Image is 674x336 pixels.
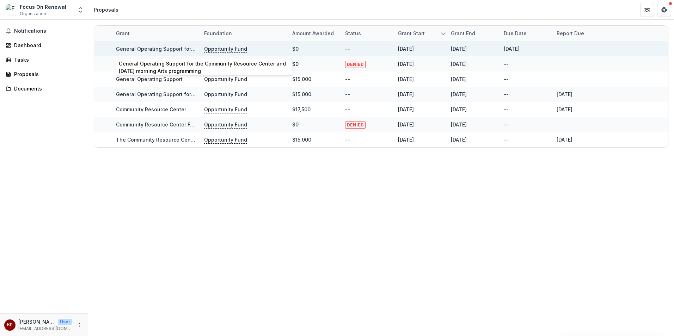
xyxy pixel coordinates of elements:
[504,136,509,143] div: --
[292,136,311,143] div: $15,000
[292,121,299,128] div: $0
[112,26,200,41] div: Grant
[14,70,79,78] div: Proposals
[557,106,572,112] a: [DATE]
[204,75,247,83] p: Opportunity Fund
[345,136,350,143] div: --
[504,75,509,83] div: --
[288,26,341,41] div: Amount awarded
[292,45,299,52] div: $0
[552,30,588,37] div: Report Due
[447,30,479,37] div: Grant end
[398,45,414,52] div: [DATE]
[345,75,350,83] div: --
[58,319,72,325] p: User
[94,6,118,13] div: Proposals
[200,26,288,41] div: Foundation
[504,121,509,128] div: --
[500,30,531,37] div: Due Date
[657,3,671,17] button: Get Help
[394,30,429,37] div: Grant start
[204,45,247,53] p: Opportunity Fund
[447,26,500,41] div: Grant end
[3,25,85,37] button: Notifications
[345,122,366,129] span: DENIED
[341,26,394,41] div: Status
[552,26,605,41] div: Report Due
[451,60,467,68] div: [DATE]
[451,136,467,143] div: [DATE]
[451,106,467,113] div: [DATE]
[451,121,467,128] div: [DATE]
[504,91,509,98] div: --
[116,106,186,112] a: Community Resource Center
[398,106,414,113] div: [DATE]
[204,106,247,113] p: Opportunity Fund
[288,30,338,37] div: Amount awarded
[204,136,247,144] p: Opportunity Fund
[345,91,350,98] div: --
[504,106,509,113] div: --
[3,54,85,66] a: Tasks
[345,106,350,113] div: --
[504,45,520,52] div: [DATE]
[14,56,79,63] div: Tasks
[398,75,414,83] div: [DATE]
[640,3,654,17] button: Partners
[398,91,414,98] div: [DATE]
[398,136,414,143] div: [DATE]
[116,91,272,97] a: General Operating Support for the Community Resource Center
[7,323,13,327] div: Kevin Platz
[500,26,552,41] div: Due Date
[116,122,246,127] a: Community Resource Center Food Security Programs
[3,39,85,51] a: Dashboard
[451,45,467,52] div: [DATE]
[345,61,366,68] span: DENIED
[204,60,247,68] p: Opportunity Fund
[6,4,17,15] img: Focus On Renewal
[75,321,84,329] button: More
[14,85,79,92] div: Documents
[200,30,236,37] div: Foundation
[116,137,197,143] a: The Community Resource Center
[341,30,365,37] div: Status
[14,28,82,34] span: Notifications
[394,26,447,41] div: Grant start
[20,11,46,17] span: Organization
[504,60,509,68] div: --
[18,325,72,332] p: [EMAIL_ADDRESS][DOMAIN_NAME]
[116,46,367,52] a: General Operating Support for the Community Resource Center and [DATE] morning Arts programming
[112,30,134,37] div: Grant
[116,76,183,82] a: General Operating Support
[451,91,467,98] div: [DATE]
[3,68,85,80] a: Proposals
[204,121,247,129] p: Opportunity Fund
[18,318,55,325] p: [PERSON_NAME]
[451,75,467,83] div: [DATE]
[292,75,311,83] div: $15,000
[398,60,414,68] div: [DATE]
[14,42,79,49] div: Dashboard
[116,61,162,67] a: General Operating
[557,91,572,97] a: [DATE]
[345,45,350,52] div: --
[292,91,311,98] div: $15,000
[557,137,572,143] a: [DATE]
[292,106,311,113] div: $17,500
[292,60,299,68] div: $0
[20,3,66,11] div: Focus On Renewal
[91,5,121,15] nav: breadcrumb
[3,83,85,94] a: Documents
[75,3,85,17] button: Open entity switcher
[440,31,446,36] svg: sorted descending
[398,121,414,128] div: [DATE]
[204,91,247,98] p: Opportunity Fund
